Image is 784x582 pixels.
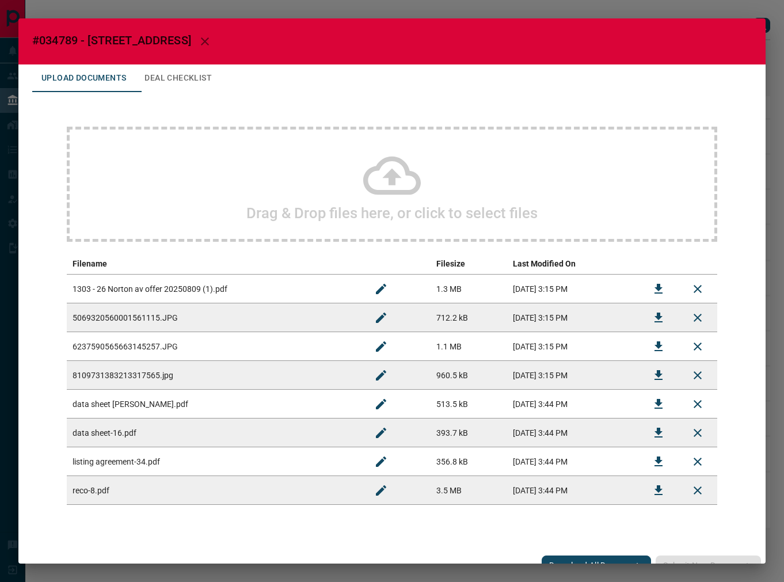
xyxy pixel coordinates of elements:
[431,303,507,332] td: 712.2 kB
[431,332,507,361] td: 1.1 MB
[507,447,639,476] td: [DATE] 3:44 PM
[367,419,395,447] button: Rename
[431,419,507,447] td: 393.7 kB
[678,253,717,275] th: delete file action column
[645,333,672,360] button: Download
[32,33,191,47] span: #034789 - [STREET_ADDRESS]
[135,64,221,92] button: Deal Checklist
[645,477,672,504] button: Download
[684,390,711,418] button: Remove File
[67,332,361,361] td: 6237590565663145257.JPG
[67,127,717,242] div: Drag & Drop files here, or click to select files
[645,362,672,389] button: Download
[542,556,651,575] button: Download All Documents
[645,390,672,418] button: Download
[645,419,672,447] button: Download
[684,333,711,360] button: Remove File
[431,447,507,476] td: 356.8 kB
[431,390,507,419] td: 513.5 kB
[361,253,431,275] th: edit column
[507,253,639,275] th: Last Modified On
[684,448,711,476] button: Remove File
[684,362,711,389] button: Remove File
[507,419,639,447] td: [DATE] 3:44 PM
[645,448,672,476] button: Download
[367,362,395,389] button: Rename
[367,477,395,504] button: Rename
[246,204,538,222] h2: Drag & Drop files here, or click to select files
[67,361,361,390] td: 8109731383213317565.jpg
[431,361,507,390] td: 960.5 kB
[367,275,395,303] button: Rename
[507,390,639,419] td: [DATE] 3:44 PM
[67,303,361,332] td: 5069320560001561115.JPG
[367,448,395,476] button: Rename
[367,390,395,418] button: Rename
[367,333,395,360] button: Rename
[431,253,507,275] th: Filesize
[67,275,361,303] td: 1303 - 26 Norton av offer 20250809 (1).pdf
[645,304,672,332] button: Download
[67,476,361,505] td: reco-8.pdf
[507,303,639,332] td: [DATE] 3:15 PM
[507,275,639,303] td: [DATE] 3:15 PM
[367,304,395,332] button: Rename
[32,64,135,92] button: Upload Documents
[507,476,639,505] td: [DATE] 3:44 PM
[67,419,361,447] td: data sheet-16.pdf
[645,275,672,303] button: Download
[67,390,361,419] td: data sheet [PERSON_NAME].pdf
[507,361,639,390] td: [DATE] 3:15 PM
[684,275,711,303] button: Remove File
[684,419,711,447] button: Remove File
[67,253,361,275] th: Filename
[639,253,678,275] th: download action column
[431,275,507,303] td: 1.3 MB
[431,476,507,505] td: 3.5 MB
[684,477,711,504] button: Remove File
[67,447,361,476] td: listing agreement-34.pdf
[684,304,711,332] button: Remove File
[507,332,639,361] td: [DATE] 3:15 PM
